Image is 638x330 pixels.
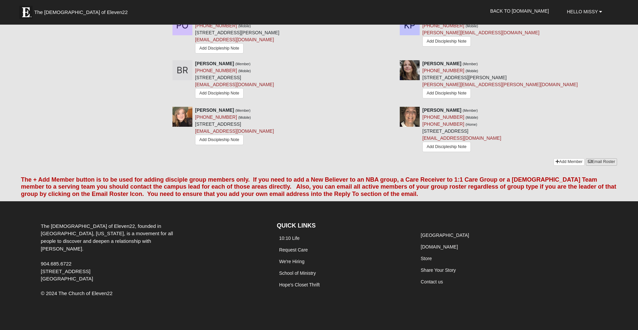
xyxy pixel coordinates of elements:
[421,279,443,284] a: Contact us
[279,282,320,287] a: Hope's Closet Thrift
[421,256,432,261] a: Store
[421,267,456,273] a: Share Your Story
[463,62,478,66] small: (Member)
[41,290,113,296] span: © 2024 The Church of Eleven22
[41,276,93,281] span: [GEOGRAPHIC_DATA]
[466,69,478,73] small: (Mobile)
[421,233,469,238] a: [GEOGRAPHIC_DATA]
[422,61,461,66] strong: [PERSON_NAME]
[195,15,279,55] div: [STREET_ADDRESS][PERSON_NAME]
[422,107,461,113] strong: [PERSON_NAME]
[586,158,617,165] a: Email Roster
[195,43,244,54] a: Add Discipleship Note
[235,62,251,66] small: (Member)
[195,128,274,134] a: [EMAIL_ADDRESS][DOMAIN_NAME]
[422,135,501,141] a: [EMAIL_ADDRESS][DOMAIN_NAME]
[422,88,471,98] a: Add Discipleship Note
[466,122,477,126] small: (Home)
[422,142,471,152] a: Add Discipleship Note
[195,23,237,28] a: [PHONE_NUMBER]
[554,158,585,165] a: Add Member
[422,36,471,47] a: Add Discipleship Note
[466,24,478,28] small: (Mobile)
[195,107,234,113] strong: [PERSON_NAME]
[422,68,464,73] a: [PHONE_NUMBER]
[485,3,554,19] a: Back to [DOMAIN_NAME]
[277,222,408,230] h4: QUICK LINKS
[422,30,539,35] a: [PERSON_NAME][EMAIL_ADDRESS][DOMAIN_NAME]
[195,68,237,73] a: [PHONE_NUMBER]
[422,114,464,120] a: [PHONE_NUMBER]
[195,88,244,98] a: Add Discipleship Note
[195,82,274,87] a: [EMAIL_ADDRESS][DOMAIN_NAME]
[279,236,300,241] a: 10:10 Life
[279,259,304,264] a: We're Hiring
[567,9,598,14] span: Hello Missy
[235,108,251,112] small: (Member)
[463,108,478,112] small: (Member)
[34,9,128,16] span: The [DEMOGRAPHIC_DATA] of Eleven22
[195,114,237,120] a: [PHONE_NUMBER]
[279,247,308,252] a: Request Care
[422,82,578,87] a: [PERSON_NAME][EMAIL_ADDRESS][PERSON_NAME][DOMAIN_NAME]
[21,176,616,197] font: The + Add Member button is to be used for adding disciple group members only. If you need to add ...
[16,2,149,19] a: The [DEMOGRAPHIC_DATA] of Eleven22
[195,107,274,147] div: [STREET_ADDRESS]
[466,115,478,119] small: (Mobile)
[238,24,251,28] small: (Mobile)
[195,135,244,145] a: Add Discipleship Note
[422,121,464,127] a: [PHONE_NUMBER]
[195,60,274,100] div: [STREET_ADDRESS]
[421,244,458,249] a: [DOMAIN_NAME]
[422,23,464,28] a: [PHONE_NUMBER]
[422,107,501,154] div: [STREET_ADDRESS]
[195,61,234,66] strong: [PERSON_NAME]
[422,60,578,101] div: [STREET_ADDRESS][PERSON_NAME]
[238,69,251,73] small: (Mobile)
[238,115,251,119] small: (Mobile)
[195,37,274,42] a: [EMAIL_ADDRESS][DOMAIN_NAME]
[36,223,193,283] div: The [DEMOGRAPHIC_DATA] of Eleven22, founded in [GEOGRAPHIC_DATA], [US_STATE], is a movement for a...
[562,3,607,20] a: Hello Missy
[19,6,33,19] img: Eleven22 logo
[279,270,316,276] a: School of Ministry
